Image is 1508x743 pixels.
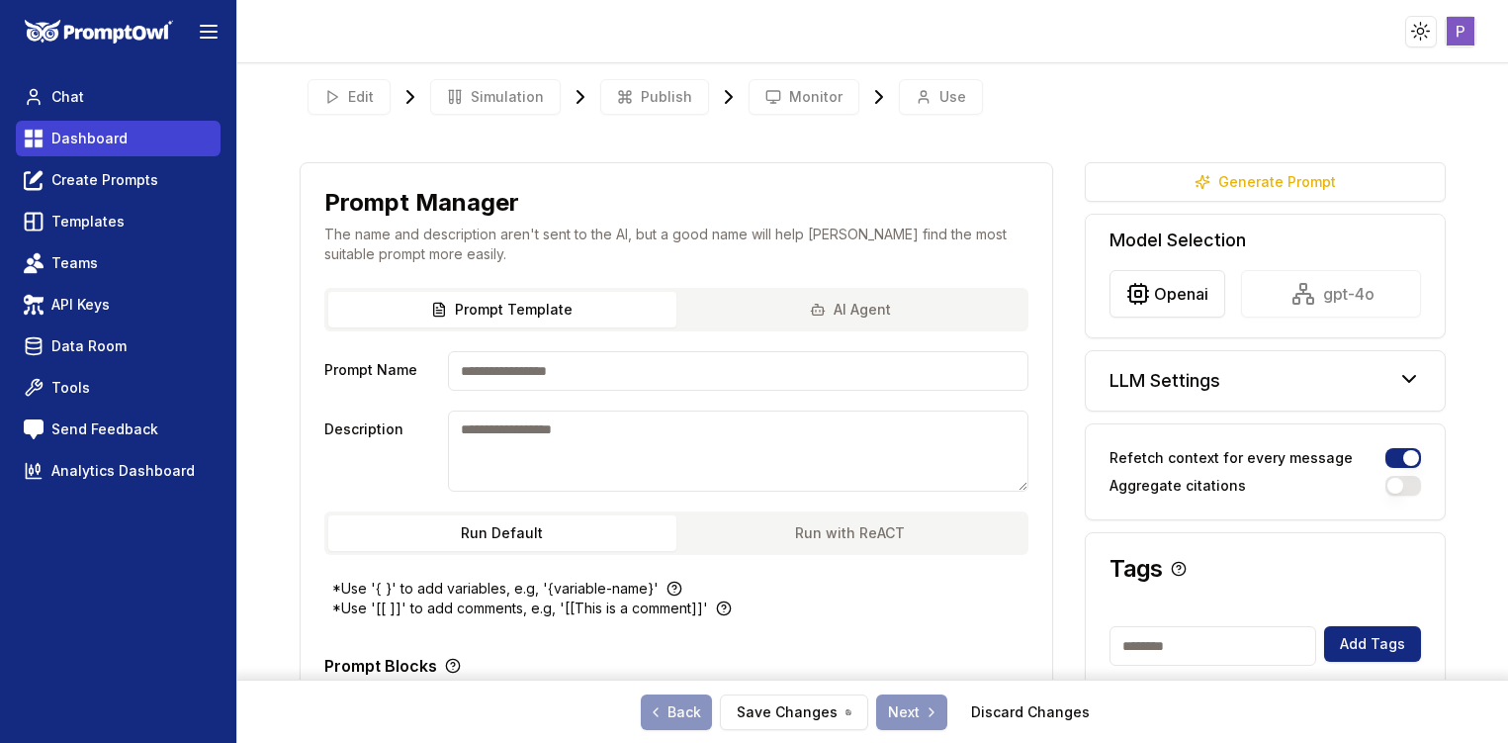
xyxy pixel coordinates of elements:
[1109,270,1225,318] button: openai
[332,579,659,599] p: *Use '{ }' to add variables, e.g, '{variable-name}'
[16,245,221,281] a: Teams
[51,419,158,439] span: Send Feedback
[328,292,676,327] button: Prompt Template
[720,695,868,730] button: Save Changes
[51,170,158,190] span: Create Prompts
[16,162,221,198] a: Create Prompts
[1324,626,1421,662] button: Add Tags
[676,515,1024,551] button: Run with ReACT
[876,695,947,730] a: Next
[24,419,44,439] img: feedback
[324,187,519,219] h1: Prompt Manager
[971,702,1090,722] a: Discard Changes
[1109,367,1220,395] h5: LLM Settings
[25,20,173,45] img: PromptOwl
[16,328,221,364] a: Data Room
[332,599,708,618] p: *Use '[[ ]]' to add comments, e.g, '[[This is a comment]]'
[676,292,1024,327] button: AI Agent
[1109,227,1421,254] h5: Model Selection
[324,351,441,391] label: Prompt Name
[16,121,221,156] a: Dashboard
[641,695,712,730] a: Back
[51,336,127,356] span: Data Room
[51,212,125,232] span: Templates
[51,253,98,273] span: Teams
[51,378,90,398] span: Tools
[16,204,221,239] a: Templates
[51,87,84,107] span: Chat
[324,658,437,674] p: Prompt Blocks
[955,695,1106,730] button: Discard Changes
[1447,17,1475,46] img: ACg8ocJGHgvPKVbo_Ly5vrZNeNzkDJRWy5S8Y5X5N5ik7tD_SiJhNw=s96-c
[51,129,128,148] span: Dashboard
[16,412,221,447] a: Send Feedback
[16,453,221,489] a: Analytics Dashboard
[1085,162,1446,202] button: Generate Prompt
[324,225,1028,264] p: The name and description aren't sent to the AI, but a good name will help [PERSON_NAME] find the ...
[51,295,110,315] span: API Keys
[324,411,441,492] label: Description
[16,287,221,323] a: API Keys
[1109,557,1163,581] h3: Tags
[16,79,221,115] a: Chat
[16,370,221,406] a: Tools
[1109,479,1246,493] label: Aggregate citations
[1109,451,1353,465] label: Refetch context for every message
[1154,282,1208,306] span: openai
[51,461,195,481] span: Analytics Dashboard
[328,515,676,551] button: Run Default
